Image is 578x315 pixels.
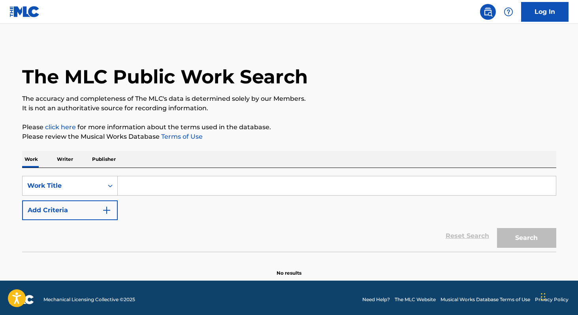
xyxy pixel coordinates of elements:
div: Help [501,4,516,20]
p: The accuracy and completeness of The MLC's data is determined solely by our Members. [22,94,556,104]
a: The MLC Website [395,296,436,303]
div: Arrastar [541,285,546,309]
button: Add Criteria [22,200,118,220]
p: It is not an authoritative source for recording information. [22,104,556,113]
a: Musical Works Database Terms of Use [441,296,530,303]
a: Log In [521,2,569,22]
p: No results [277,260,301,277]
div: Work Title [27,181,98,191]
p: Please for more information about the terms used in the database. [22,123,556,132]
img: search [483,7,493,17]
p: Work [22,151,40,168]
img: MLC Logo [9,6,40,17]
iframe: Chat Widget [538,277,578,315]
img: 9d2ae6d4665cec9f34b9.svg [102,206,111,215]
span: Mechanical Licensing Collective © 2025 [43,296,135,303]
a: Terms of Use [160,133,203,140]
a: Privacy Policy [535,296,569,303]
p: Writer [55,151,75,168]
p: Please review the Musical Works Database [22,132,556,141]
img: help [504,7,513,17]
form: Search Form [22,176,556,252]
a: Need Help? [362,296,390,303]
h1: The MLC Public Work Search [22,65,308,89]
div: Widget de chat [538,277,578,315]
p: Publisher [90,151,118,168]
a: click here [45,123,76,131]
a: Public Search [480,4,496,20]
